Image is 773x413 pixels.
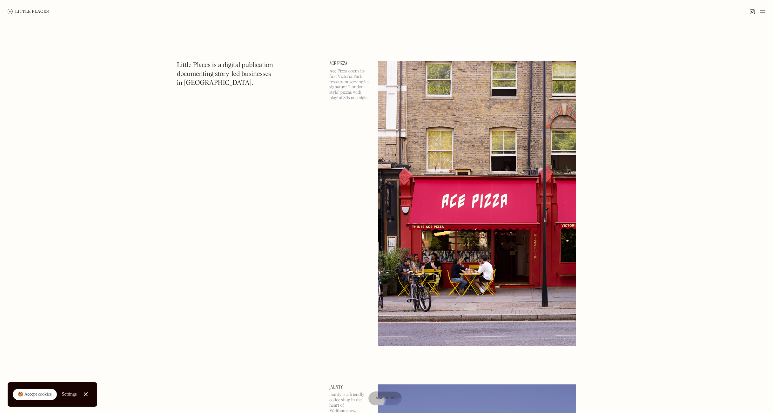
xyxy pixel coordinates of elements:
a: Settings [62,387,77,402]
p: Ace Pizza opens its first Victoria Park restaurant serving its signature “London-style” pizzas wi... [329,69,371,101]
a: Ace Pizza [329,61,371,66]
div: 🍪 Accept cookies [18,391,52,398]
div: Settings [62,392,77,396]
h1: Little Places is a digital publication documenting story-led businesses in [GEOGRAPHIC_DATA]. [177,61,273,88]
div: Close Cookie Popup [85,394,86,395]
a: Jaunty [329,384,371,389]
img: Ace Pizza [378,61,576,346]
span: Map view [376,396,394,400]
a: Map view [368,391,402,405]
a: Close Cookie Popup [79,388,92,401]
a: 🍪 Accept cookies [13,389,57,400]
